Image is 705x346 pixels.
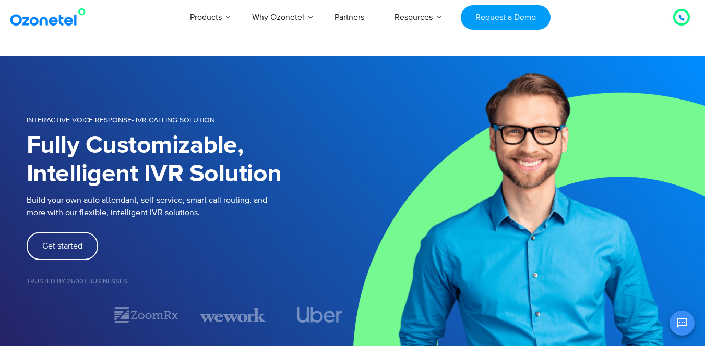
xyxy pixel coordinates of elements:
div: Image Carousel [27,306,353,324]
img: wework [200,306,266,324]
p: Build your own auto attendant, self-service, smart call routing, and more with our flexible, inte... [27,194,353,219]
h5: Trusted by 2500+ Businesses [27,278,353,285]
img: zoomrx [113,306,179,324]
span: INTERACTIVE VOICE RESPONSE- IVR Calling Solution [27,116,215,125]
img: uber [297,307,342,323]
div: 4 / 7 [286,307,352,323]
a: Request a Demo [461,5,550,30]
button: Open chat [670,311,695,336]
div: 3 / 7 [200,306,266,324]
span: Get started [42,242,82,250]
div: 2 / 7 [113,306,179,324]
a: Get started [27,232,98,260]
h1: Fully Customizable, Intelligent IVR Solution [27,131,353,189]
div: 1 / 7 [27,308,92,321]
